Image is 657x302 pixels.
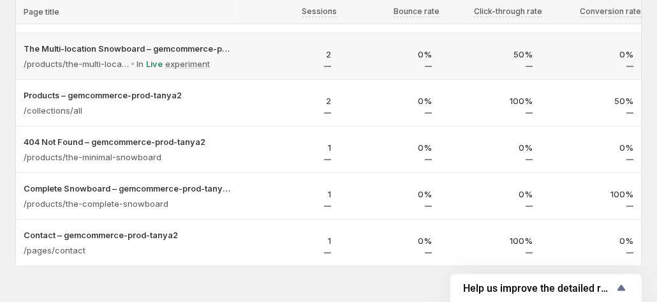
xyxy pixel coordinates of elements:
[346,188,432,200] p: 0%
[137,57,144,70] p: In
[24,42,230,55] button: The Multi-location Snowboard – gemcommerce-prod-tanya2
[346,94,432,107] p: 0%
[24,135,230,148] button: 404 Not Found – gemcommerce-prod-tanya2
[24,197,168,210] p: /products/the-complete-snowboard
[447,141,533,154] p: 0%
[24,244,85,257] p: /pages/contact
[548,234,633,247] p: 0%
[24,57,129,70] p: /products/the-multi-location-snowboard
[346,141,432,154] p: 0%
[24,104,82,117] p: /collections/all
[474,6,542,17] span: Click-through rate
[463,282,614,294] span: Help us improve the detailed report for A/B campaigns
[246,234,331,247] p: 1
[447,94,533,107] p: 100%
[24,229,230,241] button: Contact – gemcommerce-prod-tanya2
[580,6,641,17] span: Conversion rate
[146,57,163,70] p: Live
[548,94,633,107] p: 50%
[548,48,633,61] p: 0%
[548,141,633,154] p: 0%
[24,151,161,163] p: /products/the-minimal-snowboard
[346,234,432,247] p: 0%
[246,94,331,107] p: 2
[24,89,230,102] button: Products – gemcommerce-prod-tanya2
[447,234,533,247] p: 100%
[165,57,210,70] p: experiment
[346,48,432,61] p: 0%
[447,188,533,200] p: 0%
[394,6,439,17] span: Bounce rate
[24,182,230,195] button: Complete Snowboard – gemcommerce-prod-tanya2
[447,48,533,61] p: 50%
[302,6,337,17] span: Sessions
[548,188,633,200] p: 100%
[246,48,331,61] p: 2
[246,141,331,154] p: 1
[24,7,59,17] span: Page title
[246,188,331,200] p: 1
[463,280,629,296] button: Show survey - Help us improve the detailed report for A/B campaigns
